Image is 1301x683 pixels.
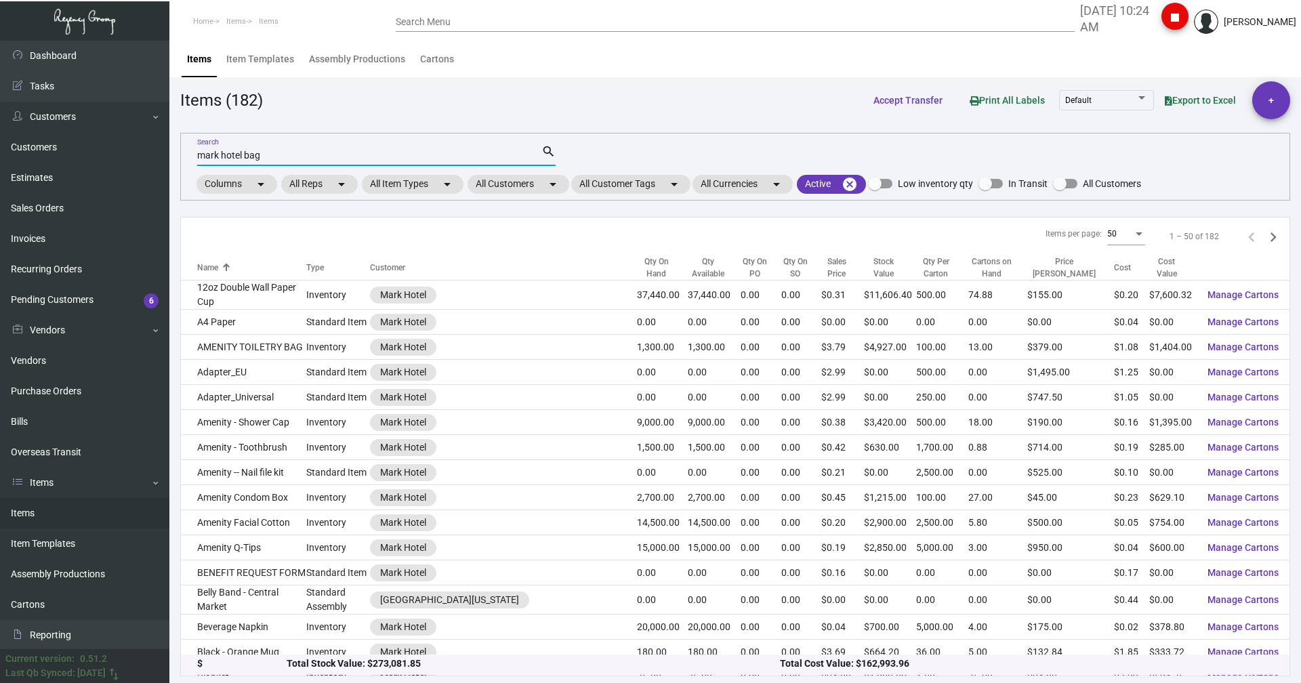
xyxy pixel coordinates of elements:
[821,255,852,280] div: Sales Price
[821,615,864,640] td: $0.04
[1149,310,1197,335] td: $0.00
[741,410,781,435] td: 0.00
[1080,3,1151,35] label: [DATE] 10:24 AM
[821,535,864,560] td: $0.19
[688,435,741,460] td: 1,500.00
[1027,535,1114,560] td: $950.00
[898,175,973,192] span: Low inventory qty
[1149,385,1197,410] td: $0.00
[1149,410,1197,435] td: $1,395.00
[1252,81,1290,119] button: +
[688,385,741,410] td: 0.00
[916,615,969,640] td: 5,000.00
[821,310,864,335] td: $0.00
[1197,615,1289,639] button: Manage Cartons
[781,255,809,280] div: Qty On SO
[1197,385,1289,409] button: Manage Cartons
[688,310,741,335] td: 0.00
[781,360,821,385] td: 0.00
[197,262,218,274] div: Name
[741,460,781,485] td: 0.00
[741,255,781,280] div: Qty On PO
[688,585,741,615] td: 0.00
[864,460,916,485] td: $0.00
[864,435,916,460] td: $630.00
[741,560,781,585] td: 0.00
[1149,281,1197,310] td: $7,600.32
[741,510,781,535] td: 0.00
[741,585,781,615] td: 0.00
[1194,9,1218,34] img: admin@bootstrapmaster.com
[1197,485,1289,510] button: Manage Cartons
[781,385,821,410] td: 0.00
[864,360,916,385] td: $0.00
[1114,585,1149,615] td: $0.44
[380,516,426,530] div: Mark Hotel
[181,410,306,435] td: Amenity - Shower Cap
[1207,517,1279,528] span: Manage Cartons
[1149,435,1197,460] td: $285.00
[637,281,688,310] td: 37,440.00
[968,310,1027,335] td: 0.00
[380,620,426,634] div: Mark Hotel
[1268,81,1274,119] span: +
[1107,229,1117,239] span: 50
[781,615,821,640] td: 0.00
[688,410,741,435] td: 9,000.00
[181,585,306,615] td: Belly Band - Central Market
[1027,435,1114,460] td: $714.00
[821,281,864,310] td: $0.31
[181,535,306,560] td: Amenity Q-Tips
[468,175,569,194] mat-chip: All Customers
[181,281,306,310] td: 12oz Double Wall Paper Cup
[1027,585,1114,615] td: $0.00
[637,460,688,485] td: 0.00
[916,510,969,535] td: 2,500.00
[1149,615,1197,640] td: $378.80
[916,310,969,335] td: 0.00
[781,410,821,435] td: 0.00
[781,435,821,460] td: 0.00
[180,88,263,112] div: Items (182)
[1149,360,1197,385] td: $0.00
[864,335,916,360] td: $4,927.00
[781,335,821,360] td: 0.00
[968,335,1027,360] td: 13.00
[864,485,916,510] td: $1,215.00
[768,176,785,192] mat-icon: arrow_drop_down
[1207,442,1279,453] span: Manage Cartons
[637,485,688,510] td: 2,700.00
[306,615,370,640] td: Inventory
[380,566,426,580] div: Mark Hotel
[968,460,1027,485] td: 0.00
[864,585,916,615] td: $0.00
[306,435,370,460] td: Inventory
[259,17,278,26] span: Items
[1207,594,1279,605] span: Manage Cartons
[741,615,781,640] td: 0.00
[380,593,519,607] div: [GEOGRAPHIC_DATA][US_STATE]
[1114,485,1149,510] td: $0.23
[306,262,324,274] div: Type
[821,255,864,280] div: Sales Price
[821,510,864,535] td: $0.20
[781,510,821,535] td: 0.00
[306,535,370,560] td: Inventory
[1027,255,1102,280] div: Price [PERSON_NAME]
[420,52,454,66] div: Cartons
[1046,228,1102,240] div: Items per page:
[380,541,426,555] div: Mark Hotel
[693,175,793,194] mat-chip: All Currencies
[1107,230,1145,239] mat-select: Items per page:
[637,615,688,640] td: 20,000.00
[1197,560,1289,585] button: Manage Cartons
[1149,485,1197,510] td: $629.10
[1083,175,1141,192] span: All Customers
[306,310,370,335] td: Standard Item
[1149,255,1184,280] div: Cost Value
[916,460,969,485] td: 2,500.00
[821,585,864,615] td: $0.00
[1165,95,1236,106] span: Export to Excel
[637,410,688,435] td: 9,000.00
[181,385,306,410] td: Adapter_Universal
